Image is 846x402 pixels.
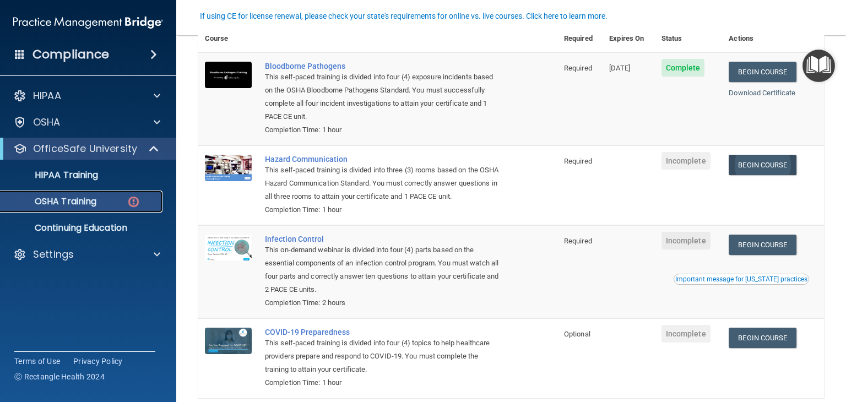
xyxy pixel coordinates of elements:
[33,116,61,129] p: OSHA
[14,356,60,367] a: Terms of Use
[198,10,609,21] button: If using CE for license renewal, please check your state's requirements for online vs. live cours...
[7,222,158,233] p: Continuing Education
[265,123,502,137] div: Completion Time: 1 hour
[265,376,502,389] div: Completion Time: 1 hour
[265,203,502,216] div: Completion Time: 1 hour
[7,170,98,181] p: HIPAA Training
[729,155,796,175] a: Begin Course
[564,330,590,338] span: Optional
[802,50,835,82] button: Open Resource Center
[564,157,592,165] span: Required
[675,276,807,283] div: Important message for [US_STATE] practices
[14,371,105,382] span: Ⓒ Rectangle Health 2024
[200,12,608,20] div: If using CE for license renewal, please check your state's requirements for online vs. live cours...
[127,195,140,209] img: danger-circle.6113f641.png
[603,25,654,52] th: Expires On
[33,89,61,102] p: HIPAA
[661,152,711,170] span: Incomplete
[198,25,258,52] th: Course
[729,328,796,348] a: Begin Course
[791,332,833,373] iframe: Drift Widget Chat Controller
[13,116,160,129] a: OSHA
[265,296,502,309] div: Completion Time: 2 hours
[73,356,123,367] a: Privacy Policy
[13,12,163,34] img: PMB logo
[655,25,723,52] th: Status
[661,59,705,77] span: Complete
[33,142,137,155] p: OfficeSafe University
[265,155,502,164] a: Hazard Communication
[7,196,96,207] p: OSHA Training
[32,47,109,62] h4: Compliance
[609,64,630,72] span: [DATE]
[265,62,502,70] a: Bloodborne Pathogens
[33,248,74,261] p: Settings
[13,89,160,102] a: HIPAA
[265,243,502,296] div: This on-demand webinar is divided into four (4) parts based on the essential components of an inf...
[13,248,160,261] a: Settings
[564,64,592,72] span: Required
[265,235,502,243] a: Infection Control
[265,336,502,376] div: This self-paced training is divided into four (4) topics to help healthcare providers prepare and...
[564,237,592,245] span: Required
[729,89,795,97] a: Download Certificate
[13,142,160,155] a: OfficeSafe University
[729,62,796,82] a: Begin Course
[661,325,711,343] span: Incomplete
[661,232,711,249] span: Incomplete
[722,25,824,52] th: Actions
[729,235,796,255] a: Begin Course
[265,328,502,336] a: COVID-19 Preparedness
[265,70,502,123] div: This self-paced training is divided into four (4) exposure incidents based on the OSHA Bloodborne...
[557,25,603,52] th: Required
[674,274,809,285] button: Read this if you are a dental practitioner in the state of CA
[265,164,502,203] div: This self-paced training is divided into three (3) rooms based on the OSHA Hazard Communication S...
